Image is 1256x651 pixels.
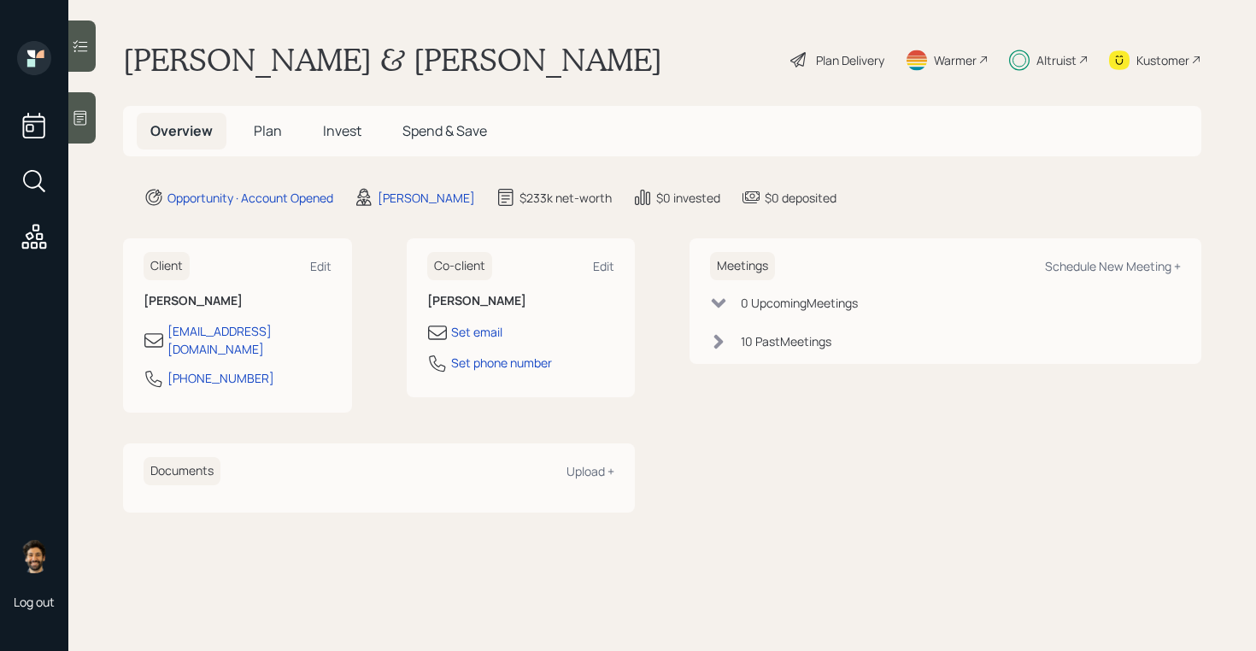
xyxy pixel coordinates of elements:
img: eric-schwartz-headshot.png [17,539,51,573]
h6: Co-client [427,252,492,280]
div: Schedule New Meeting + [1045,258,1181,274]
div: Log out [14,594,55,610]
h6: Documents [144,457,220,485]
div: 0 Upcoming Meeting s [741,294,858,312]
div: Warmer [934,51,977,69]
div: Kustomer [1136,51,1189,69]
span: Spend & Save [402,121,487,140]
div: Edit [593,258,614,274]
div: Set phone number [451,354,552,372]
div: $0 invested [656,189,720,207]
div: Set email [451,323,502,341]
h6: Meetings [710,252,775,280]
div: [PERSON_NAME] [378,189,475,207]
div: Opportunity · Account Opened [167,189,333,207]
div: Edit [310,258,332,274]
div: $233k net-worth [519,189,612,207]
div: $0 deposited [765,189,836,207]
div: [PHONE_NUMBER] [167,369,274,387]
div: Altruist [1036,51,1077,69]
h6: [PERSON_NAME] [427,294,615,308]
h6: [PERSON_NAME] [144,294,332,308]
div: Plan Delivery [816,51,884,69]
div: 10 Past Meeting s [741,332,831,350]
span: Plan [254,121,282,140]
h1: [PERSON_NAME] & [PERSON_NAME] [123,41,662,79]
span: Overview [150,121,213,140]
span: Invest [323,121,361,140]
div: Upload + [566,463,614,479]
div: [EMAIL_ADDRESS][DOMAIN_NAME] [167,322,332,358]
h6: Client [144,252,190,280]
